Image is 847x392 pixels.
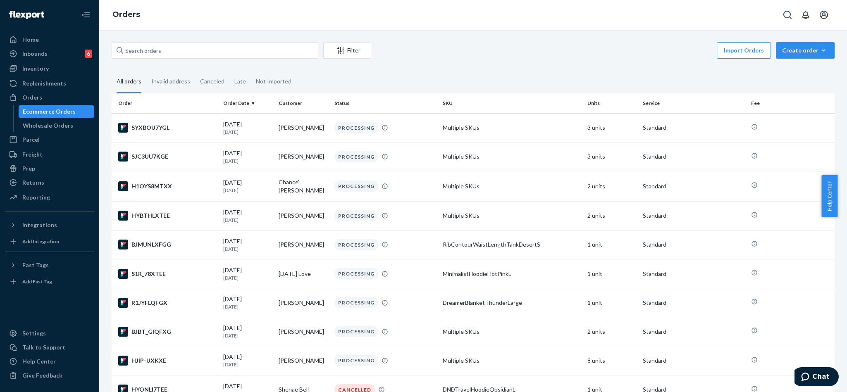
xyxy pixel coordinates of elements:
div: [DATE] [223,208,272,223]
div: HJIP-UXKXE [118,356,217,366]
th: Service [639,93,748,113]
p: Standard [643,152,744,161]
td: Multiple SKUs [439,346,584,375]
div: Talk to Support [22,343,65,352]
td: Multiple SKUs [439,201,584,230]
div: [DATE] [223,295,272,310]
div: [DATE] [223,149,272,164]
td: [PERSON_NAME] [275,288,331,317]
img: Flexport logo [9,11,44,19]
button: Filter [323,42,371,59]
a: Returns [5,176,94,189]
div: PROCESSING [334,151,378,162]
div: PROCESSING [334,326,378,337]
p: Standard [643,328,744,336]
td: 2 units [584,317,639,346]
a: Orders [5,91,94,104]
p: Standard [643,182,744,190]
button: Open Search Box [779,7,796,23]
td: 1 unit [584,230,639,259]
button: Fast Tags [5,259,94,272]
div: Wholesale Orders [23,121,73,130]
div: SJC3UU7KGE [118,152,217,162]
td: 8 units [584,346,639,375]
a: Settings [5,327,94,340]
button: Create order [776,42,835,59]
div: Replenishments [22,79,66,88]
td: 2 units [584,171,639,201]
div: Customer [279,100,327,107]
div: [DATE] [223,237,272,252]
div: [DATE] [223,353,272,368]
a: Add Integration [5,235,94,248]
div: Not Imported [256,71,291,92]
td: Multiple SKUs [439,171,584,201]
button: Open notifications [797,7,814,23]
p: Standard [643,299,744,307]
div: Give Feedback [22,371,62,380]
div: Canceled [200,71,224,92]
div: All orders [117,71,141,93]
th: SKU [439,93,584,113]
div: Fast Tags [22,261,49,269]
div: Add Fast Tag [22,278,52,285]
div: HYBTHLXTEE [118,211,217,221]
p: Standard [643,270,744,278]
div: Late [234,71,246,92]
td: [PERSON_NAME] [275,142,331,171]
div: Add Integration [22,238,59,245]
div: SYXBOU7YGL [118,123,217,133]
div: PROCESSING [334,268,378,279]
p: [DATE] [223,245,272,252]
a: Help Center [5,355,94,368]
p: [DATE] [223,332,272,339]
div: H1OYS8MTXX [118,181,217,191]
p: [DATE] [223,128,272,135]
p: [DATE] [223,187,272,194]
div: Settings [22,329,46,337]
button: Integrations [5,219,94,232]
div: [DATE] [223,324,272,339]
div: BJBT_GIQFXG [118,327,217,337]
th: Order Date [220,93,275,113]
a: Add Fast Tag [5,275,94,288]
button: Give Feedback [5,369,94,382]
p: [DATE] [223,274,272,281]
a: Home [5,33,94,46]
p: Standard [643,124,744,132]
td: [PERSON_NAME] [275,317,331,346]
input: Search orders [112,42,318,59]
p: [DATE] [223,216,272,223]
div: PROCESSING [334,355,378,366]
p: Standard [643,211,744,220]
button: Talk to Support [5,341,94,354]
td: Multiple SKUs [439,317,584,346]
th: Units [584,93,639,113]
div: [DATE] [223,178,272,194]
div: PROCESSING [334,181,378,192]
button: Help Center [821,175,837,217]
td: Multiple SKUs [439,142,584,171]
td: 1 unit [584,259,639,288]
a: Replenishments [5,77,94,90]
a: Inventory [5,62,94,75]
div: Reporting [22,193,50,202]
div: Returns [22,178,44,187]
p: [DATE] [223,157,272,164]
div: PROCESSING [334,239,378,250]
div: Filter [324,46,371,55]
div: PROCESSING [334,210,378,221]
th: Fee [748,93,835,113]
td: Multiple SKUs [439,113,584,142]
button: Import Orders [717,42,771,59]
p: [DATE] [223,361,272,368]
div: Parcel [22,135,40,144]
th: Status [331,93,439,113]
div: R1JYFLQFGX [118,298,217,308]
ol: breadcrumbs [106,3,147,27]
div: MinimalistHoodieHotPinkL [443,270,581,278]
td: [PERSON_NAME] [275,230,331,259]
p: Standard [643,240,744,249]
td: [PERSON_NAME] [275,201,331,230]
div: PROCESSING [334,122,378,133]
